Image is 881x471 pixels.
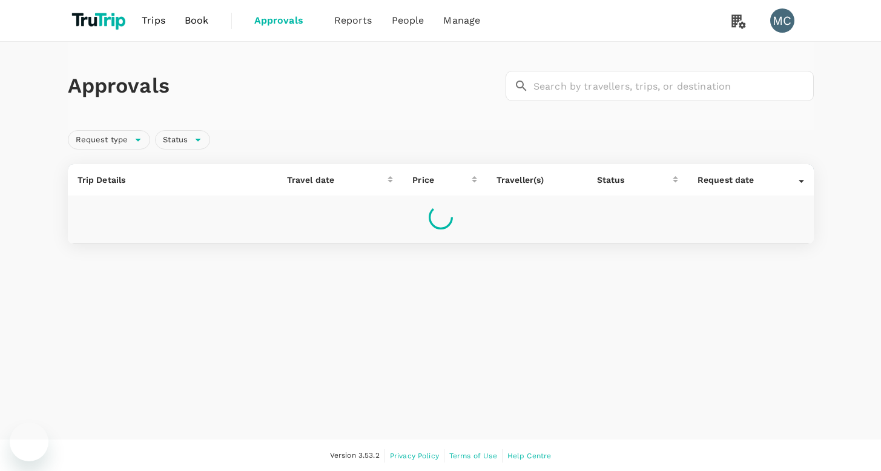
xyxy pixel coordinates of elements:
[392,13,424,28] span: People
[287,174,388,186] div: Travel date
[390,452,439,460] span: Privacy Policy
[770,8,794,33] div: MC
[68,130,151,150] div: Request type
[142,13,165,28] span: Trips
[334,13,372,28] span: Reports
[698,174,799,186] div: Request date
[507,449,552,463] a: Help Centre
[412,174,471,186] div: Price
[449,452,497,460] span: Terms of Use
[10,423,48,461] iframe: Button to launch messaging window
[597,174,673,186] div: Status
[68,134,136,146] span: Request type
[497,174,578,186] p: Traveller(s)
[254,13,315,28] span: Approvals
[507,452,552,460] span: Help Centre
[185,13,209,28] span: Book
[156,134,195,146] span: Status
[68,7,133,34] img: TruTrip logo
[155,130,210,150] div: Status
[443,13,480,28] span: Manage
[78,174,268,186] p: Trip Details
[330,450,380,462] span: Version 3.53.2
[68,73,501,99] h1: Approvals
[449,449,497,463] a: Terms of Use
[533,71,814,101] input: Search by travellers, trips, or destination
[390,449,439,463] a: Privacy Policy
